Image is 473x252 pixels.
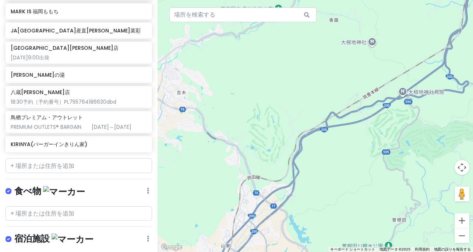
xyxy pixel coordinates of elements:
font: 利用規約 [415,247,430,251]
font: 八蔵[PERSON_NAME]店 [11,89,70,96]
button: ズームアウト [455,228,469,243]
button: キーボード反対 [330,247,375,252]
h6: 鳥栖プレミアム・アウトレット [11,114,83,121]
div: PREMIUM OUTLETS® BARGAIN [DATE]～[DATE] [11,124,147,130]
input: + 場所または住所を追加 [6,206,152,221]
font: 宿泊施設 [14,232,50,245]
a: Google マップでこの地域を開きます（新しいウィンドウが開きます） [159,242,184,252]
font: 18:30予約［予約番号］PL75576​​4186630dbd [11,98,116,106]
img: グーグル [159,242,184,252]
img: マーカー [52,234,93,245]
font: 食べ物 [14,185,41,197]
button: ズームイン [455,213,469,228]
font: [GEOGRAPHIC_DATA][PERSON_NAME]店 [11,44,119,52]
font: [DATE]9:00出発 [11,54,49,61]
input: + 場所または住所を追加 [6,158,152,173]
a: 地図の誤りを報告する [434,247,471,251]
font: MARK IS 福岡ももち [11,8,59,15]
font: JA[GEOGRAPHIC_DATA]産直[PERSON_NAME]菜彩 [11,27,141,34]
font: 地図データ ©2025 [380,247,410,251]
a: 利用規約（新しいタブで開きます） [415,247,430,251]
button: 地図のカメラ コントロール [455,160,469,175]
font: KIRINYA(バーガーインきりん家) [11,141,87,148]
input: 場所を検索する [169,7,317,22]
font: [PERSON_NAME]の湯 [11,71,65,79]
img: マーカー [43,186,85,197]
button: 地図上にペグマンを落として、ストリートビューを開きます [455,187,469,201]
